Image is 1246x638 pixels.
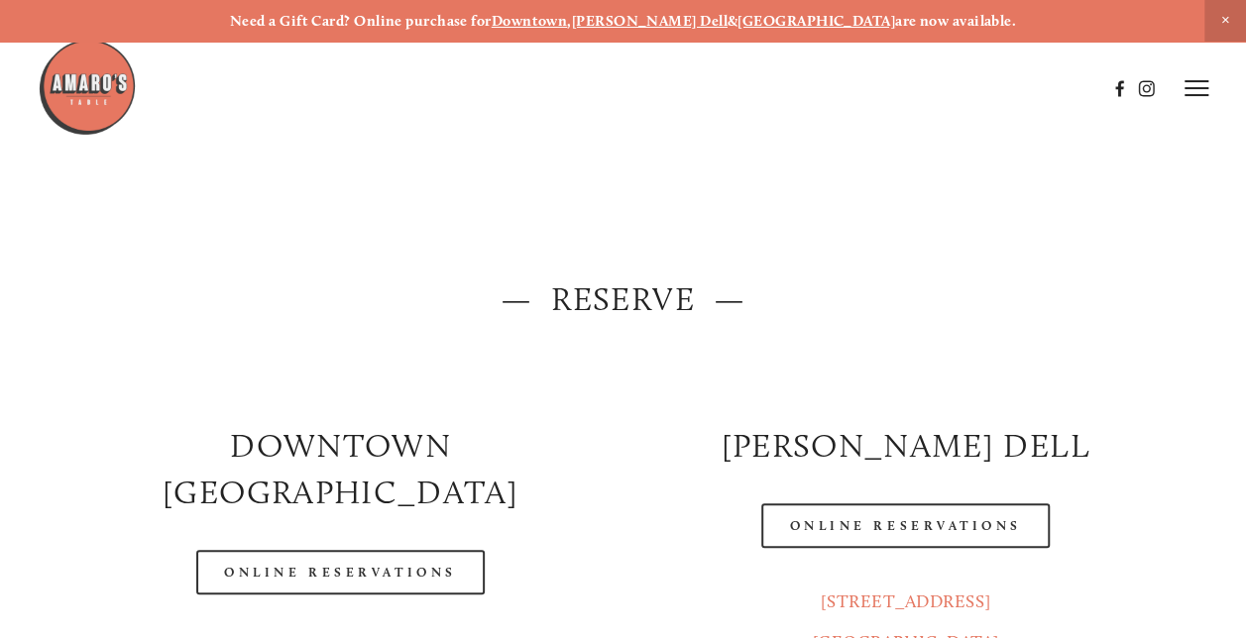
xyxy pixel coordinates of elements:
a: Downtown [492,12,568,30]
a: Online Reservations [196,550,484,594]
h2: — Reserve — [74,276,1171,323]
strong: are now available. [895,12,1016,30]
img: Amaro's Table [38,38,137,137]
a: [PERSON_NAME] Dell [572,12,728,30]
a: [GEOGRAPHIC_DATA] [737,12,895,30]
h2: [PERSON_NAME] DELL [640,423,1172,470]
strong: & [728,12,737,30]
a: Online Reservations [761,503,1049,548]
a: [STREET_ADDRESS] [821,590,990,612]
strong: Need a Gift Card? Online purchase for [230,12,492,30]
h2: Downtown [GEOGRAPHIC_DATA] [74,423,606,516]
strong: , [567,12,571,30]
